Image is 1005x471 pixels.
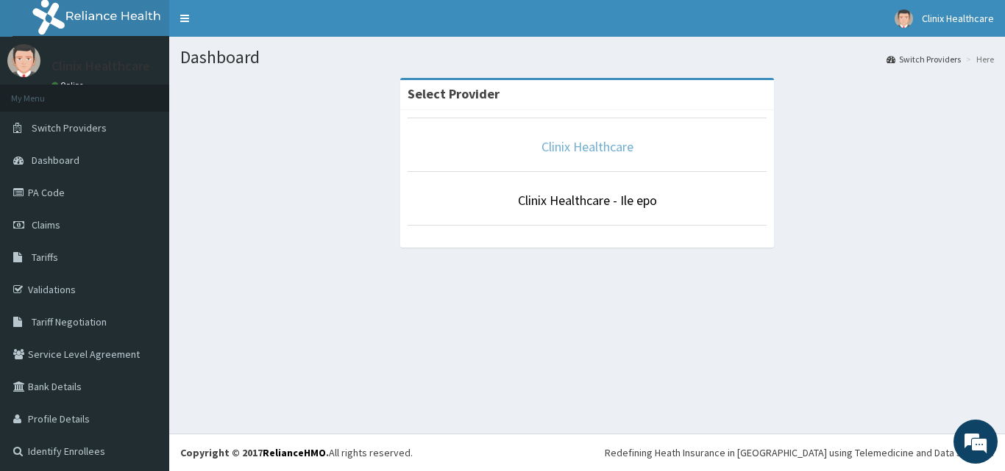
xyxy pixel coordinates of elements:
span: Claims [32,218,60,231]
span: Clinix Healthcare [922,12,994,25]
footer: All rights reserved. [169,434,1005,471]
span: Dashboard [32,154,79,167]
h1: Dashboard [180,48,994,67]
a: Online [52,80,87,90]
span: Tariffs [32,251,58,264]
img: User Image [895,10,913,28]
strong: Select Provider [408,85,500,102]
div: Redefining Heath Insurance in [GEOGRAPHIC_DATA] using Telemedicine and Data Science! [605,445,994,460]
a: Clinix Healthcare - Ile epo [518,192,657,209]
li: Here [962,53,994,65]
img: User Image [7,44,40,77]
strong: Copyright © 2017 . [180,446,329,459]
a: Switch Providers [887,53,961,65]
span: Switch Providers [32,121,107,134]
span: Tariff Negotiation [32,315,107,328]
a: Clinix Healthcare [541,138,633,155]
a: RelianceHMO [263,446,326,459]
p: Clinix Healthcare [52,60,150,73]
